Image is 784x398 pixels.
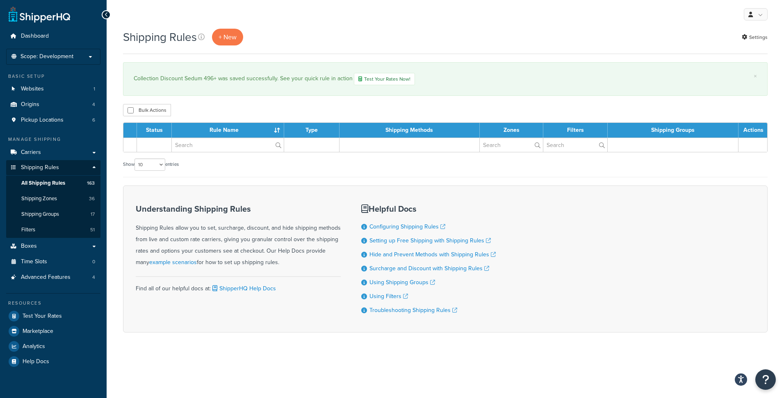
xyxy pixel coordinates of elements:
[6,113,100,128] li: Pickup Locations
[136,204,341,213] h3: Understanding Shipping Rules
[6,207,100,222] li: Shipping Groups
[9,6,70,23] a: ShipperHQ Home
[137,123,172,138] th: Status
[543,138,607,152] input: Search
[23,328,53,335] span: Marketplace
[6,222,100,237] li: Filters
[91,211,95,218] span: 17
[340,123,479,138] th: Shipping Methods
[6,254,100,269] li: Time Slots
[6,191,100,206] a: Shipping Zones 36
[369,264,489,273] a: Surcharge and Discount with Shipping Rules
[123,29,197,45] h1: Shipping Rules
[21,117,64,124] span: Pickup Locations
[21,243,37,250] span: Boxes
[93,86,95,93] span: 1
[6,254,100,269] a: Time Slots 0
[6,270,100,285] a: Advanced Features 4
[361,204,496,213] h3: Helpful Docs
[123,104,171,116] button: Bulk Actions
[90,226,95,233] span: 51
[21,149,41,156] span: Carriers
[754,73,757,79] a: ×
[6,113,100,128] a: Pickup Locations 6
[369,292,408,301] a: Using Filters
[480,123,544,138] th: Zones
[543,123,608,138] th: Filters
[6,176,100,191] li: All Shipping Rules
[6,191,100,206] li: Shipping Zones
[23,313,62,320] span: Test Your Rates
[369,278,435,287] a: Using Shipping Groups
[21,258,47,265] span: Time Slots
[211,284,276,293] a: ShipperHQ Help Docs
[6,160,100,175] a: Shipping Rules
[6,339,100,354] a: Analytics
[738,123,767,138] th: Actions
[6,160,100,238] li: Shipping Rules
[6,136,100,143] div: Manage Shipping
[369,236,491,245] a: Setting up Free Shipping with Shipping Rules
[123,158,179,171] label: Show entries
[369,250,496,259] a: Hide and Prevent Methods with Shipping Rules
[212,29,243,45] p: + New
[755,369,776,390] button: Open Resource Center
[172,138,284,152] input: Search
[89,195,95,202] span: 36
[284,123,340,138] th: Type
[6,354,100,369] a: Help Docs
[354,73,415,85] a: Test Your Rates Now!
[21,274,71,281] span: Advanced Features
[742,32,768,43] a: Settings
[21,211,59,218] span: Shipping Groups
[6,239,100,254] a: Boxes
[369,222,445,231] a: Configuring Shipping Rules
[92,274,95,281] span: 4
[6,222,100,237] a: Filters 51
[6,176,100,191] a: All Shipping Rules 163
[6,324,100,339] a: Marketplace
[134,158,165,171] select: Showentries
[172,123,284,138] th: Rule Name
[21,226,35,233] span: Filters
[6,81,100,97] li: Websites
[21,164,59,171] span: Shipping Rules
[6,300,100,307] div: Resources
[21,86,44,93] span: Websites
[6,97,100,112] a: Origins 4
[92,117,95,124] span: 6
[6,309,100,323] a: Test Your Rates
[134,73,757,85] div: Collection Discount Sedum 496+ was saved successfully. See your quick rule in action
[6,73,100,80] div: Basic Setup
[21,101,39,108] span: Origins
[6,145,100,160] a: Carriers
[149,258,197,267] a: example scenarios
[6,97,100,112] li: Origins
[92,258,95,265] span: 0
[136,204,341,268] div: Shipping Rules allow you to set, surcharge, discount, and hide shipping methods from live and cus...
[480,138,543,152] input: Search
[369,306,457,314] a: Troubleshooting Shipping Rules
[87,180,95,187] span: 163
[23,358,49,365] span: Help Docs
[6,270,100,285] li: Advanced Features
[92,101,95,108] span: 4
[23,343,45,350] span: Analytics
[136,276,341,294] div: Find all of our helpful docs at:
[21,195,57,202] span: Shipping Zones
[608,123,738,138] th: Shipping Groups
[6,207,100,222] a: Shipping Groups 17
[6,29,100,44] a: Dashboard
[6,81,100,97] a: Websites 1
[21,33,49,40] span: Dashboard
[21,180,65,187] span: All Shipping Rules
[21,53,73,60] span: Scope: Development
